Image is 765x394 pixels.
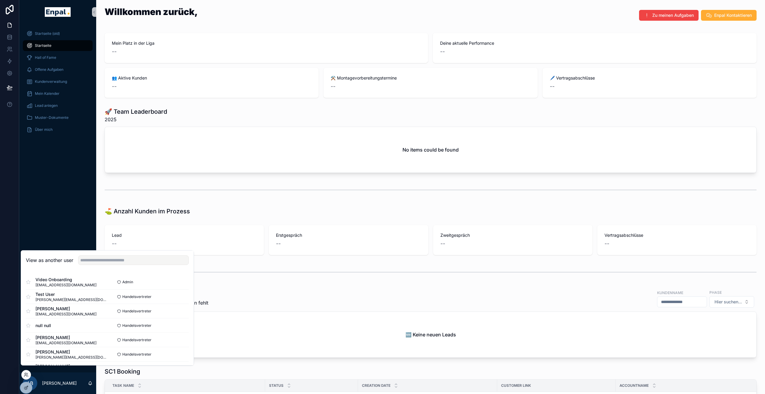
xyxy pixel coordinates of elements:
[709,296,754,308] button: Select Button
[105,116,167,123] span: 2025
[35,297,107,302] span: [PERSON_NAME][EMAIL_ADDRESS][DOMAIN_NAME]
[35,283,96,287] span: [EMAIL_ADDRESS][DOMAIN_NAME]
[35,291,107,297] span: Test User
[709,290,722,295] label: Phase
[26,257,73,264] h2: View as another user
[35,306,96,312] span: [PERSON_NAME]
[112,75,311,81] span: 👥 Aktive Kunden
[112,47,117,56] span: --
[19,24,96,143] div: scrollable content
[604,232,749,238] span: Vertragsabschlüsse
[35,127,53,132] span: Über mich
[122,280,133,284] span: Admin
[105,7,198,16] h1: Willkommen zurück,
[122,309,151,314] span: Handelsvertreter
[714,12,752,18] span: Enpal Kontaktieren
[23,124,93,135] a: Über mich
[657,290,683,295] label: Kundenname
[35,363,96,369] span: [PERSON_NAME]
[550,82,555,91] span: --
[23,52,93,63] a: Hall of Fame
[440,239,445,248] span: --
[42,380,77,386] p: [PERSON_NAME]
[23,100,93,111] a: Lead anlegen
[440,232,585,238] span: Zweitgespräch
[35,55,56,60] span: Hall of Fame
[122,338,151,342] span: Handelsvertreter
[402,146,459,153] h2: No items could be found
[112,383,134,388] span: Task Name
[35,341,96,345] span: [EMAIL_ADDRESS][DOMAIN_NAME]
[122,352,151,357] span: Handelsvertreter
[35,277,96,283] span: Video Onboarding
[440,47,445,56] span: --
[440,40,749,46] span: Deine aktuelle Performance
[701,10,757,21] button: Enpal Kontaktieren
[269,383,283,388] span: Status
[405,331,456,338] h2: 🆕 Keine neuen Leads
[550,75,749,81] span: 🖊️ Vertragsabschlüsse
[715,299,742,305] span: Hier suchen...
[35,349,107,355] span: [PERSON_NAME]
[45,7,70,17] img: App logo
[23,40,93,51] a: Startseite
[604,239,609,248] span: --
[501,383,531,388] span: Customer Link
[639,10,699,21] button: Zu meinen Aufgaben
[122,294,151,299] span: Handelsvertreter
[652,12,694,18] span: Zu meinen Aufgaben
[35,31,60,36] span: Startseite (old)
[35,103,58,108] span: Lead anlegen
[620,383,649,388] span: Accountname
[35,79,67,84] span: Kundenverwaltung
[112,40,421,46] span: Mein Platz in der Liga
[35,115,69,120] span: Muster-Dokumente
[276,232,421,238] span: Erstgespräch
[23,64,93,75] a: Offene Aufgaben
[23,28,93,39] a: Startseite (old)
[105,207,190,215] h1: ⛳ Anzahl Kunden im Prozess
[362,383,390,388] span: Creation Date
[35,91,60,96] span: Mein Kalender
[276,239,281,248] span: --
[35,323,51,329] span: null null
[35,355,107,360] span: [PERSON_NAME][EMAIL_ADDRESS][DOMAIN_NAME]
[105,107,167,116] h1: 🚀 Team Leaderboard
[112,232,257,238] span: Lead
[112,239,117,248] span: --
[35,43,51,48] span: Startseite
[23,112,93,123] a: Muster-Dokumente
[23,76,93,87] a: Kundenverwaltung
[331,82,335,91] span: --
[331,75,530,81] span: ⚒️ Montagevorbereitungstermine
[23,88,93,99] a: Mein Kalender
[35,312,96,317] span: [EMAIL_ADDRESS][DOMAIN_NAME]
[122,323,151,328] span: Handelsvertreter
[105,367,140,376] h1: SC1 Booking
[35,335,96,341] span: [PERSON_NAME]
[35,67,63,72] span: Offene Aufgaben
[112,82,117,91] span: --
